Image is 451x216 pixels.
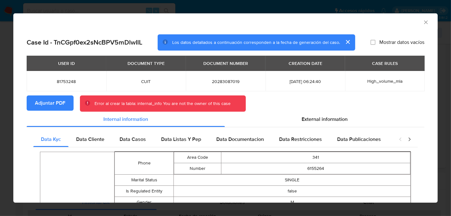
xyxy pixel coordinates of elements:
[124,58,168,69] div: DOCUMENT TYPE
[216,136,264,143] span: Data Documentacion
[114,197,174,208] td: Gender
[174,152,221,163] td: Area Code
[76,136,104,143] span: Data Cliente
[114,186,174,197] td: Is Regulated Entity
[370,40,376,45] input: Mostrar datos vacíos
[221,163,410,174] td: 6155264
[302,115,348,123] span: External information
[114,152,174,175] td: Phone
[27,112,424,127] div: Detailed info
[367,78,402,84] span: High_volume_mla
[172,39,340,45] span: Los datos detallados a continuación corresponden a la fecha de generación del caso.
[34,79,99,84] span: 81753248
[41,136,61,143] span: Data Kyc
[27,95,74,111] button: Adjuntar PDF
[54,58,79,69] div: USER ID
[95,101,231,107] div: Error al crear la tabla: internal_info You are not the owner of this case
[193,79,258,84] span: 20283087019
[120,136,146,143] span: Data Casos
[340,34,355,50] button: cerrar
[174,186,411,197] td: false
[103,115,148,123] span: Internal information
[114,175,174,186] td: Marital Status
[368,58,402,69] div: CASE RULES
[423,19,428,25] button: Cerrar ventana
[161,136,201,143] span: Data Listas Y Pep
[174,197,411,208] td: M
[174,175,411,186] td: SINGLE
[114,79,178,84] span: CUIT
[379,39,424,45] span: Mostrar datos vacíos
[33,132,392,147] div: Detailed internal info
[279,136,322,143] span: Data Restricciones
[35,96,65,110] span: Adjuntar PDF
[285,58,326,69] div: CREATION DATE
[174,163,221,174] td: Number
[273,79,337,84] span: [DATE] 06:24:40
[337,136,381,143] span: Data Publicaciones
[27,38,142,46] h2: Case Id - TnCGpf0ex2sNcBPV5mDlwIlL
[221,152,410,163] td: 341
[199,58,252,69] div: DOCUMENT NUMBER
[13,13,438,203] div: closure-recommendation-modal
